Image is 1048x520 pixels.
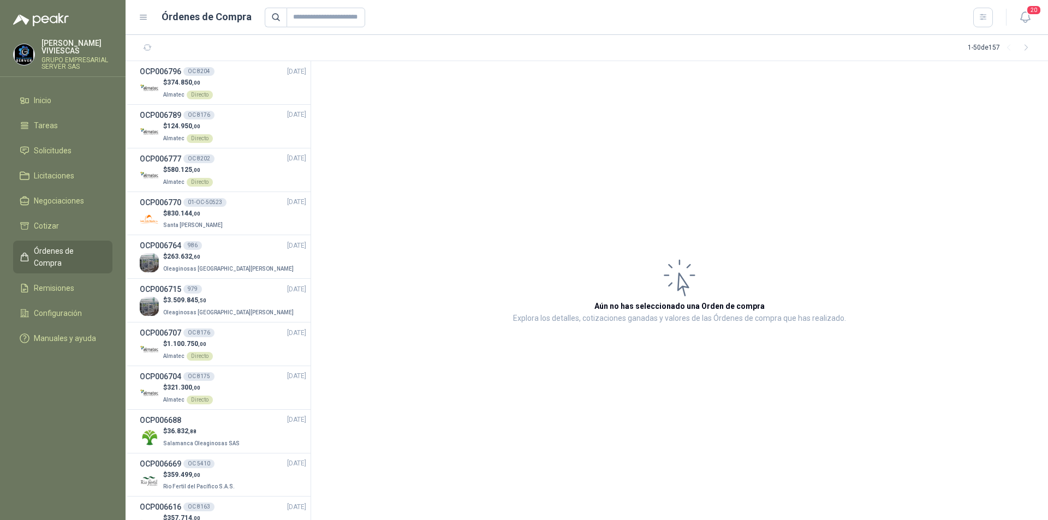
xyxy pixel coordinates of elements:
h3: OCP006616 [140,501,181,513]
a: Órdenes de Compra [13,241,112,273]
img: Company Logo [14,44,34,65]
span: Negociaciones [34,195,84,207]
a: OCP00677001-OC-50523[DATE] Company Logo$830.144,00Santa [PERSON_NAME] [140,196,306,231]
span: ,88 [188,428,196,434]
h3: OCP006777 [140,153,181,165]
span: ,60 [192,254,200,260]
div: Directo [187,91,213,99]
span: Inicio [34,94,51,106]
img: Logo peakr [13,13,69,26]
p: $ [163,121,213,132]
p: Explora los detalles, cotizaciones ganadas y valores de las Órdenes de compra que has realizado. [513,312,846,325]
span: 374.850 [167,79,200,86]
p: $ [163,252,296,262]
p: $ [163,339,213,349]
p: $ [163,470,237,480]
span: [DATE] [287,153,306,164]
span: Santa [PERSON_NAME] [163,222,223,228]
span: Almatec [163,135,184,141]
span: [DATE] [287,197,306,207]
a: Solicitudes [13,140,112,161]
span: Salamanca Oleaginosas SAS [163,440,240,446]
a: Configuración [13,303,112,324]
span: Licitaciones [34,170,74,182]
div: OC 5410 [183,459,215,468]
img: Company Logo [140,210,159,229]
span: Solicitudes [34,145,72,157]
span: ,00 [192,385,200,391]
span: Rio Fertil del Pacífico S.A.S. [163,483,235,489]
p: $ [163,165,213,175]
span: Oleaginosas [GEOGRAPHIC_DATA][PERSON_NAME] [163,309,294,315]
div: OC 8176 [183,328,215,337]
a: OCP006777OC 8202[DATE] Company Logo$580.125,00AlmatecDirecto [140,153,306,187]
div: Directo [187,178,213,187]
div: OC 8176 [183,111,215,119]
h3: OCP006688 [140,414,181,426]
span: 580.125 [167,166,200,174]
h3: OCP006764 [140,240,181,252]
a: OCP006669OC 5410[DATE] Company Logo$359.499,00Rio Fertil del Pacífico S.A.S. [140,458,306,492]
span: [DATE] [287,415,306,425]
a: OCP006707OC 8176[DATE] Company Logo$1.100.750,00AlmatecDirecto [140,327,306,361]
span: 36.832 [167,427,196,435]
span: Oleaginosas [GEOGRAPHIC_DATA][PERSON_NAME] [163,266,294,272]
span: [DATE] [287,458,306,469]
span: Remisiones [34,282,74,294]
a: Inicio [13,90,112,111]
div: 1 - 50 de 157 [968,39,1035,57]
a: Manuales y ayuda [13,328,112,349]
a: Negociaciones [13,190,112,211]
div: Directo [187,134,213,143]
span: [DATE] [287,328,306,338]
p: $ [163,208,225,219]
span: 263.632 [167,253,200,260]
span: Almatec [163,92,184,98]
span: ,00 [192,123,200,129]
div: Directo [187,396,213,404]
p: $ [163,77,213,88]
span: ,00 [198,341,206,347]
a: OCP006688[DATE] Company Logo$36.832,88Salamanca Oleaginosas SAS [140,414,306,449]
span: Configuración [34,307,82,319]
img: Company Logo [140,166,159,186]
span: Almatec [163,397,184,403]
span: [DATE] [287,371,306,381]
a: Cotizar [13,216,112,236]
h3: OCP006707 [140,327,181,339]
a: Licitaciones [13,165,112,186]
a: OCP006715979[DATE] Company Logo$3.509.845,50Oleaginosas [GEOGRAPHIC_DATA][PERSON_NAME] [140,283,306,318]
h3: OCP006770 [140,196,181,208]
span: [DATE] [287,284,306,295]
img: Company Logo [140,297,159,316]
div: 986 [183,241,202,250]
a: OCP006704OC 8175[DATE] Company Logo$321.300,00AlmatecDirecto [140,370,306,405]
a: Tareas [13,115,112,136]
span: [DATE] [287,502,306,512]
h3: OCP006715 [140,283,181,295]
span: Almatec [163,179,184,185]
a: OCP006789OC 8176[DATE] Company Logo$124.950,00AlmatecDirecto [140,109,306,144]
span: 3.509.845 [167,296,206,304]
span: ,00 [192,472,200,478]
div: Directo [187,352,213,361]
span: 359.499 [167,471,200,479]
span: [DATE] [287,110,306,120]
h3: OCP006789 [140,109,181,121]
span: Almatec [163,353,184,359]
img: Company Logo [140,79,159,98]
span: 124.950 [167,122,200,130]
img: Company Logo [140,340,159,360]
span: Manuales y ayuda [34,332,96,344]
img: Company Logo [140,471,159,491]
h1: Órdenes de Compra [162,9,252,25]
span: [DATE] [287,67,306,77]
h3: OCP006704 [140,370,181,382]
button: 20 [1015,8,1035,27]
img: Company Logo [140,384,159,403]
img: Company Logo [140,123,159,142]
div: OC 8204 [183,67,215,76]
span: 321.300 [167,384,200,391]
span: Órdenes de Compra [34,245,102,269]
div: 979 [183,285,202,294]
